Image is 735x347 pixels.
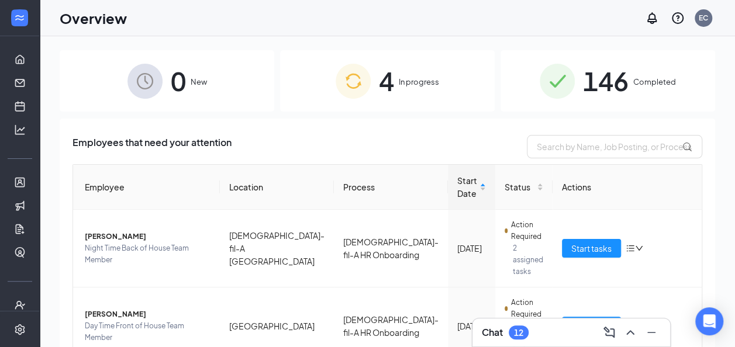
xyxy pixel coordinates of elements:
[73,135,232,158] span: Employees that need your attention
[513,242,543,277] span: 2 assigned tasks
[220,165,334,210] th: Location
[457,242,486,255] div: [DATE]
[695,307,723,335] div: Open Intercom Messenger
[505,181,534,193] span: Status
[171,61,186,101] span: 0
[334,165,448,210] th: Process
[511,297,543,320] span: Action Required
[621,323,640,342] button: ChevronUp
[623,325,637,339] svg: ChevronUp
[14,299,26,311] svg: UserCheck
[457,320,486,332] div: [DATE]
[633,76,676,88] span: Completed
[671,11,685,25] svg: QuestionInfo
[14,324,26,335] svg: Settings
[191,76,207,88] span: New
[13,12,25,23] svg: WorkstreamLogo
[495,165,553,210] th: Status
[85,242,211,266] span: Night Time Back of House Team Member
[626,244,635,253] span: bars
[583,61,629,101] span: 146
[645,11,659,25] svg: Notifications
[60,8,127,28] h1: Overview
[85,231,211,242] span: [PERSON_NAME]
[73,165,220,210] th: Employee
[379,61,394,101] span: 4
[600,323,619,342] button: ComposeMessage
[571,242,612,255] span: Start tasks
[699,13,708,23] div: EC
[220,210,334,287] td: [DEMOGRAPHIC_DATA]-fil-A [GEOGRAPHIC_DATA]
[553,165,702,210] th: Actions
[514,328,523,338] div: 12
[562,239,621,258] button: Start tasks
[635,244,643,252] span: down
[527,135,702,158] input: Search by Name, Job Posting, or Process
[482,326,503,339] h3: Chat
[334,210,448,287] td: [DEMOGRAPHIC_DATA]-fil-A HR Onboarding
[85,320,211,343] span: Day Time Front of House Team Member
[457,174,477,200] span: Start Date
[562,317,621,335] button: Start tasks
[511,219,543,242] span: Action Required
[602,325,616,339] svg: ComposeMessage
[14,124,26,136] svg: Analysis
[642,323,661,342] button: Minimize
[644,325,658,339] svg: Minimize
[85,308,211,320] span: [PERSON_NAME]
[399,76,439,88] span: In progress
